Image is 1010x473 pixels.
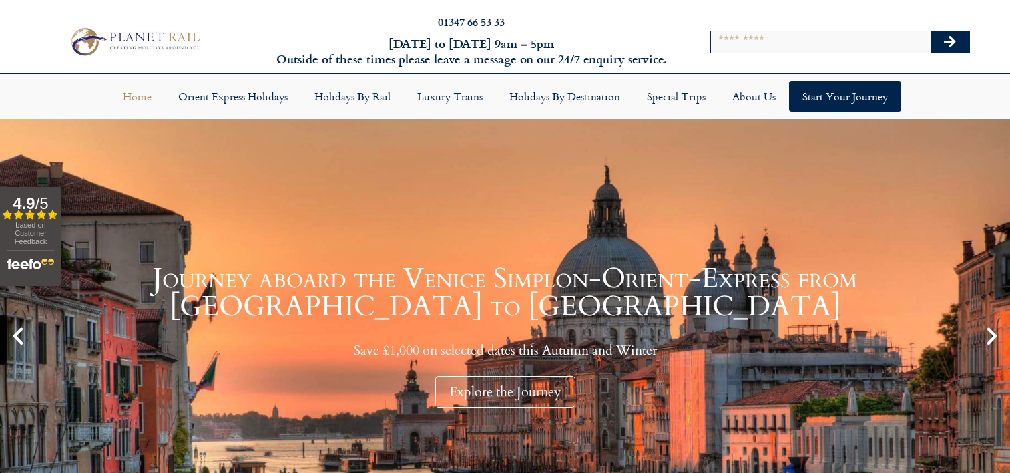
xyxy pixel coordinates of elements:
[65,25,204,59] img: Planet Rail Train Holidays Logo
[33,342,977,359] p: Save £1,000 on selected dates this Autumn and Winter
[404,81,496,112] a: Luxury Trains
[7,325,29,347] div: Previous slide
[789,81,901,112] a: Start your Journey
[981,325,1003,347] div: Next slide
[33,265,977,321] h1: Journey aboard the Venice Simplon-Orient-Express from [GEOGRAPHIC_DATA] to [GEOGRAPHIC_DATA]
[272,36,670,67] h6: [DATE] to [DATE] 9am – 5pm Outside of these times please leave a message on our 24/7 enquiry serv...
[931,31,969,53] button: Search
[634,81,719,112] a: Special Trips
[7,81,1003,112] nav: Menu
[109,81,165,112] a: Home
[165,81,301,112] a: Orient Express Holidays
[438,14,505,29] a: 01347 66 53 33
[435,376,575,408] div: Explore the Journey
[301,81,404,112] a: Holidays by Rail
[719,81,789,112] a: About Us
[496,81,634,112] a: Holidays by Destination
